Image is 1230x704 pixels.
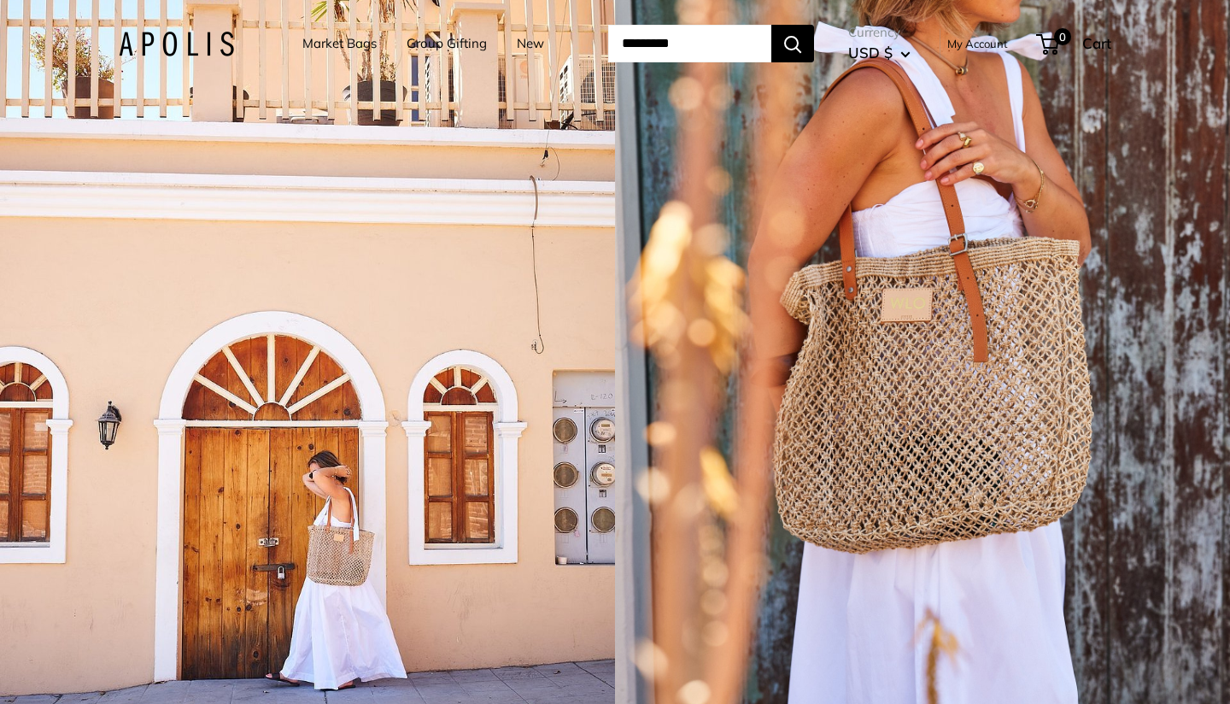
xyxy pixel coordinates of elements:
a: Market Bags [302,32,377,56]
button: Search [771,25,814,62]
img: Apolis [119,32,234,56]
a: New [517,32,544,56]
a: Group Gifting [407,32,487,56]
span: 0 [1054,28,1071,45]
button: USD $ [848,39,911,67]
span: Currency [848,21,911,44]
a: My Account [947,33,1008,54]
span: Cart [1082,34,1111,52]
input: Search... [608,25,771,62]
a: 0 Cart [1038,30,1111,57]
span: USD $ [848,44,893,62]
